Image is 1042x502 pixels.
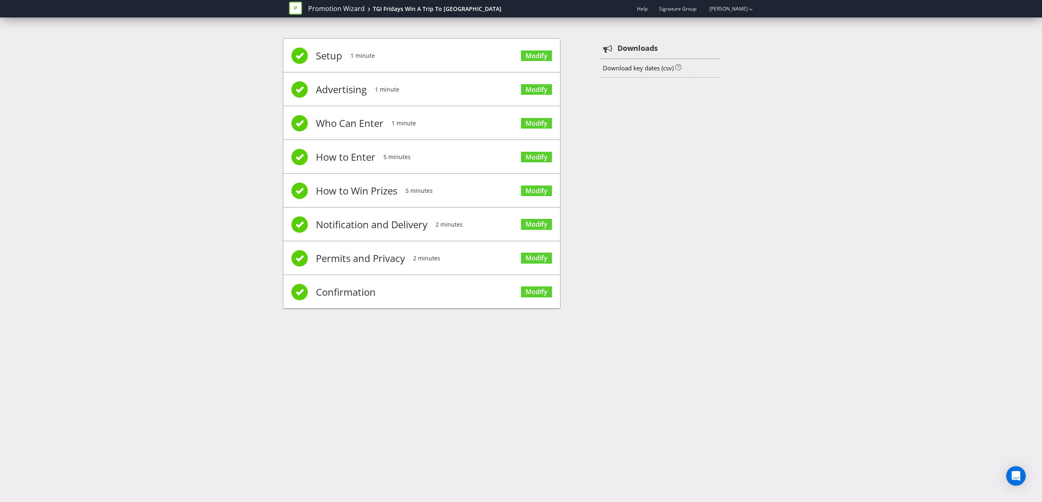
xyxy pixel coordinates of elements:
div: Open Intercom Messenger [1006,466,1026,486]
span: 1 minute [350,39,375,72]
span: Permits and Privacy [316,242,405,275]
strong: Downloads [617,43,658,54]
span: Setup [316,39,342,72]
tspan:  [603,44,613,53]
span: How to Win Prizes [316,175,397,207]
a: Modify [521,219,552,230]
span: Confirmation [316,276,376,308]
a: Modify [521,84,552,95]
span: 5 minutes [405,175,433,207]
a: Modify [521,253,552,264]
span: Signature Group [659,5,696,12]
a: Modify [521,50,552,61]
span: Advertising [316,73,367,106]
a: Modify [521,152,552,163]
span: 2 minutes [436,208,463,241]
span: 5 minutes [383,141,411,173]
a: Promotion Wizard [308,4,365,13]
a: Download key dates (csv) [603,64,674,72]
a: Modify [521,286,552,297]
div: TGI Fridays Win A Trip To [GEOGRAPHIC_DATA] [373,5,501,13]
span: Who Can Enter [316,107,383,140]
a: Modify [521,118,552,129]
a: Help [637,5,648,12]
span: 2 minutes [413,242,440,275]
span: 1 minute [392,107,416,140]
span: How to Enter [316,141,375,173]
a: [PERSON_NAME] [701,5,748,12]
a: Modify [521,186,552,196]
span: 1 minute [375,73,399,106]
span: Notification and Delivery [316,208,427,241]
